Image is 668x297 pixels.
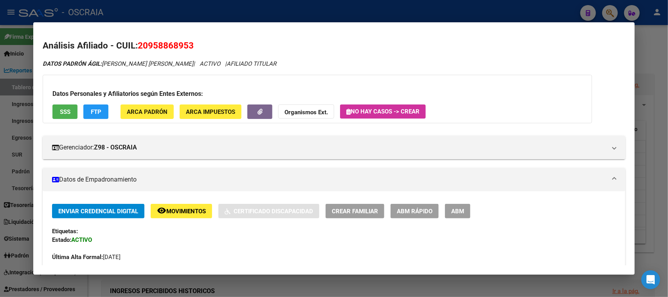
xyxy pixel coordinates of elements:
span: [PERSON_NAME] [PERSON_NAME] [43,60,193,67]
span: Movimientos [166,208,206,215]
strong: Z98 - OSCRAIA [94,143,137,152]
strong: Etiquetas: [52,228,78,235]
span: Enviar Credencial Digital [58,208,138,215]
span: ARCA Padrón [127,108,167,115]
strong: ACTIVO [71,236,92,243]
span: FTP [91,108,101,115]
span: No hay casos -> Crear [346,108,420,115]
mat-icon: remove_red_eye [157,206,166,215]
span: Crear Familiar [332,208,378,215]
span: ABM Rápido [397,208,432,215]
span: ARCA Impuestos [186,108,235,115]
i: | ACTIVO | [43,60,276,67]
strong: DATOS PADRÓN ÁGIL: [43,60,102,67]
span: ABM [451,208,464,215]
h2: Análisis Afiliado - CUIL: [43,39,625,52]
button: SSS [52,104,77,119]
button: Enviar Credencial Digital [52,204,144,218]
button: No hay casos -> Crear [340,104,426,119]
button: Movimientos [151,204,212,218]
span: [DATE] [52,254,121,261]
mat-expansion-panel-header: Gerenciador:Z98 - OSCRAIA [43,136,625,159]
span: Certificado Discapacidad [234,208,313,215]
strong: Última Alta Formal: [52,254,103,261]
strong: Estado: [52,236,71,243]
button: FTP [83,104,108,119]
div: Open Intercom Messenger [641,270,660,289]
button: Crear Familiar [326,204,384,218]
h3: Datos Personales y Afiliatorios según Entes Externos: [52,89,582,99]
button: ABM Rápido [391,204,439,218]
mat-expansion-panel-header: Datos de Empadronamiento [43,168,625,191]
mat-panel-title: Datos de Empadronamiento [52,175,606,184]
button: ABM [445,204,470,218]
button: Certificado Discapacidad [218,204,319,218]
button: ARCA Impuestos [180,104,241,119]
span: SSS [60,108,70,115]
span: AFILIADO TITULAR [227,60,276,67]
button: ARCA Padrón [121,104,174,119]
strong: Organismos Ext. [284,109,328,116]
mat-panel-title: Gerenciador: [52,143,606,152]
span: 20958868953 [138,40,194,50]
button: Organismos Ext. [278,104,334,119]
